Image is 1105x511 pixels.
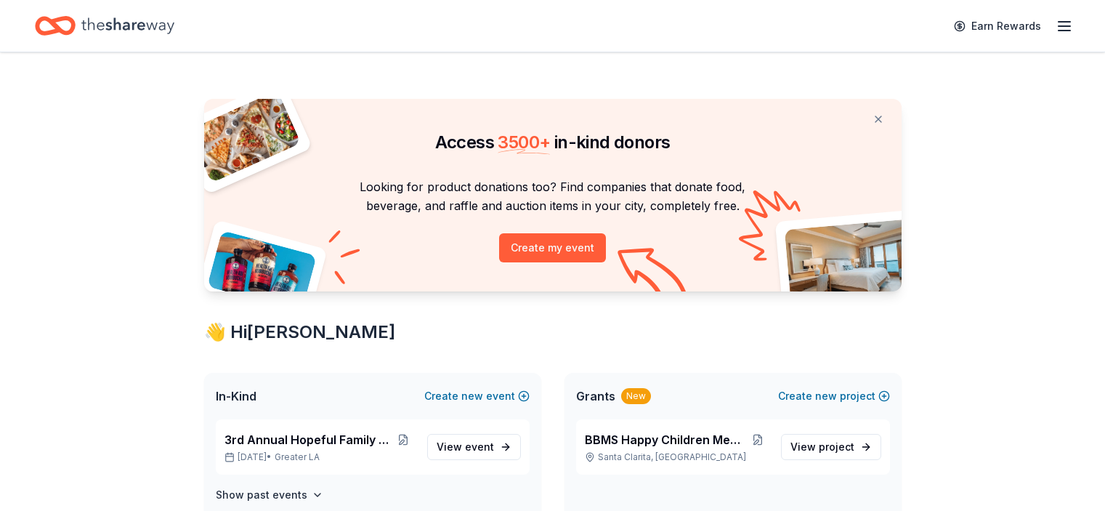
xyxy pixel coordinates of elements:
span: new [815,387,837,405]
span: BBMS Happy Children Memorial Fund [585,431,747,448]
button: Createnewevent [424,387,530,405]
div: 👋 Hi [PERSON_NAME] [204,321,902,344]
a: View project [781,434,881,460]
span: project [819,440,854,453]
img: Pizza [187,90,301,183]
p: Santa Clarita, [GEOGRAPHIC_DATA] [585,451,769,463]
span: Greater LA [275,451,320,463]
button: Show past events [216,486,323,504]
h4: Show past events [216,486,307,504]
span: 3500 + [498,132,550,153]
img: Curvy arrow [618,248,690,302]
span: View [790,438,854,456]
div: New [621,388,651,404]
a: Earn Rewards [945,13,1050,39]
a: View event [427,434,521,460]
span: In-Kind [216,387,256,405]
span: Grants [576,387,615,405]
span: Access in-kind donors [435,132,671,153]
a: Home [35,9,174,43]
span: View [437,438,494,456]
p: [DATE] • [224,451,416,463]
span: event [465,440,494,453]
button: Create my event [499,233,606,262]
span: 3rd Annual Hopeful Family Futures [224,431,391,448]
span: new [461,387,483,405]
button: Createnewproject [778,387,890,405]
p: Looking for product donations too? Find companies that donate food, beverage, and raffle and auct... [222,177,884,216]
